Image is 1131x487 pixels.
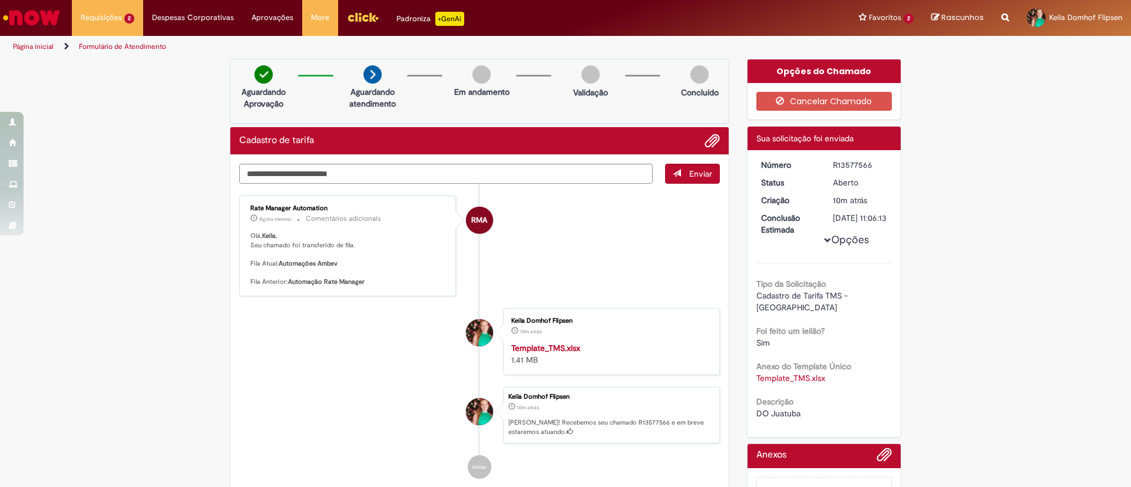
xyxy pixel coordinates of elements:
[520,328,542,335] time: 29/09/2025 15:06:08
[833,194,888,206] div: 29/09/2025 15:06:09
[239,164,653,184] textarea: Digite sua mensagem aqui...
[690,65,709,84] img: img-circle-grey.png
[396,12,464,26] div: Padroniza
[466,207,493,234] div: Rate Manager Automation
[756,450,786,461] h2: Anexos
[756,408,801,419] span: DO Juatuba
[259,216,291,223] span: Agora mesmo
[347,8,379,26] img: click_logo_yellow_360x200.png
[239,387,720,443] li: Keila Domhof Flipsen
[752,177,825,188] dt: Status
[833,212,888,224] div: [DATE] 11:06:13
[508,418,713,436] p: [PERSON_NAME]! Recebemos seu chamado R13577566 e em breve estaremos atuando.
[705,133,720,148] button: Adicionar anexos
[756,92,892,111] button: Cancelar Chamado
[239,135,314,146] h2: Cadastro de tarifa Histórico de tíquete
[756,290,850,313] span: Cadastro de Tarifa TMS - [GEOGRAPHIC_DATA]
[288,277,365,286] b: Automação Rate Manager
[756,133,854,144] span: Sua solicitação foi enviada
[306,214,381,224] small: Comentários adicionais
[250,205,447,212] div: Rate Manager Automation
[471,206,487,234] span: RMA
[79,42,166,51] a: Formulário de Atendimento
[511,342,707,366] div: 1.41 MB
[344,86,401,110] p: Aguardando atendimento
[262,231,276,240] b: Keila
[756,279,826,289] b: Tipo da Solicitação
[833,177,888,188] div: Aberto
[250,231,447,287] p: Olá, , Seu chamado foi transferido de fila. Fila Atual: Fila Anterior:
[466,319,493,346] div: Keila Domhof Flipsen
[81,12,122,24] span: Requisições
[13,42,54,51] a: Página inicial
[517,404,539,411] time: 29/09/2025 15:06:09
[681,87,719,98] p: Concluído
[520,328,542,335] span: 10m atrás
[756,337,770,348] span: Sim
[9,36,745,58] ul: Trilhas de página
[124,14,134,24] span: 2
[466,398,493,425] div: Keila Domhof Flipsen
[748,59,901,83] div: Opções do Chamado
[454,86,510,98] p: Em andamento
[833,159,888,171] div: R13577566
[1,6,62,29] img: ServiceNow
[254,65,273,84] img: check-circle-green.png
[1049,12,1122,22] span: Keila Domhof Flipsen
[833,195,867,206] span: 10m atrás
[752,194,825,206] dt: Criação
[689,168,712,179] span: Enviar
[581,65,600,84] img: img-circle-grey.png
[752,212,825,236] dt: Conclusão Estimada
[665,164,720,184] button: Enviar
[252,12,293,24] span: Aprovações
[756,373,825,383] a: Download de Template_TMS.xlsx
[517,404,539,411] span: 10m atrás
[756,361,851,372] b: Anexo do Template Único
[259,216,291,223] time: 29/09/2025 15:15:38
[833,195,867,206] time: 29/09/2025 15:06:09
[435,12,464,26] p: +GenAi
[279,259,338,268] b: Automações Ambev
[311,12,329,24] span: More
[756,326,825,336] b: Foi feito um leilão?
[472,65,491,84] img: img-circle-grey.png
[931,12,984,24] a: Rascunhos
[363,65,382,84] img: arrow-next.png
[508,393,713,400] div: Keila Domhof Flipsen
[511,343,580,353] a: Template_TMS.xlsx
[904,14,914,24] span: 2
[756,396,793,407] b: Descrição
[941,12,984,23] span: Rascunhos
[235,86,292,110] p: Aguardando Aprovação
[152,12,234,24] span: Despesas Corporativas
[877,447,892,468] button: Adicionar anexos
[752,159,825,171] dt: Número
[573,87,608,98] p: Validação
[869,12,901,24] span: Favoritos
[511,317,707,324] div: Keila Domhof Flipsen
